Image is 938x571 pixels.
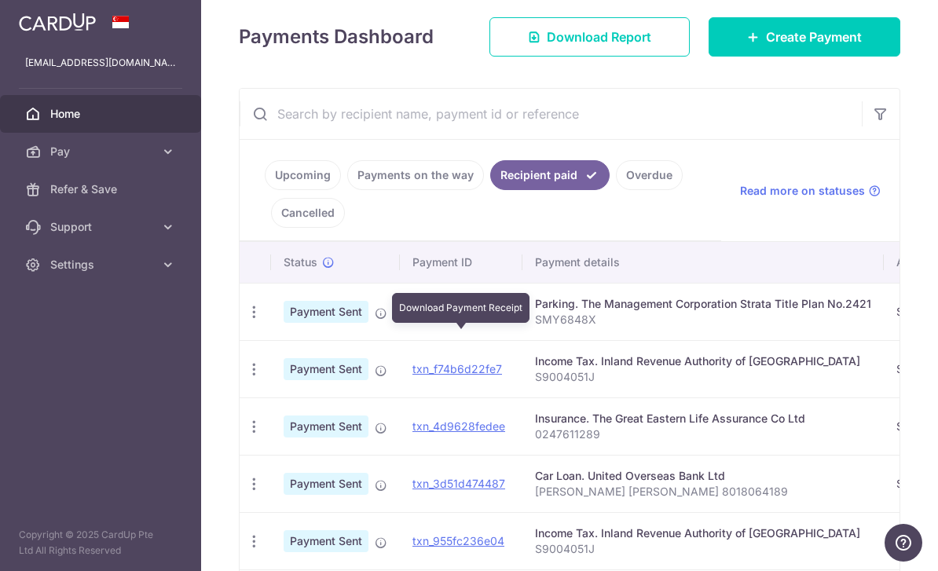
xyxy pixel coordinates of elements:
input: Search by recipient name, payment id or reference [240,89,862,139]
p: SMY6848X [535,312,871,328]
span: Payment Sent [284,473,368,495]
a: txn_955fc236e04 [412,534,504,547]
span: Support [50,219,154,235]
a: txn_4d9628fedee [412,419,505,433]
div: Download Payment Receipt [392,293,529,323]
a: Recipient paid [490,160,610,190]
p: S9004051J [535,369,871,385]
p: [EMAIL_ADDRESS][DOMAIN_NAME] [25,55,176,71]
a: Overdue [616,160,683,190]
span: Payment Sent [284,358,368,380]
a: txn_f74b6d22fe7 [412,362,502,375]
img: CardUp [19,13,96,31]
div: Parking. The Management Corporation Strata Title Plan No.2421 [535,296,871,312]
span: Pay [50,144,154,159]
a: Read more on statuses [740,183,881,199]
p: [PERSON_NAME] [PERSON_NAME] 8018064189 [535,484,871,500]
a: txn_3d51d474487 [412,477,505,490]
a: Create Payment [709,17,900,57]
span: Settings [50,257,154,273]
a: Upcoming [265,160,341,190]
span: Payment Sent [284,415,368,437]
a: Payments on the way [347,160,484,190]
a: Cancelled [271,198,345,228]
a: Download Report [489,17,690,57]
span: Home [50,106,154,122]
th: Payment ID [400,242,522,283]
span: Refer & Save [50,181,154,197]
h4: Payments Dashboard [239,23,434,51]
span: Create Payment [766,27,862,46]
th: Payment details [522,242,884,283]
span: Payment Sent [284,301,368,323]
div: Income Tax. Inland Revenue Authority of [GEOGRAPHIC_DATA] [535,353,871,369]
div: Income Tax. Inland Revenue Authority of [GEOGRAPHIC_DATA] [535,525,871,541]
p: 0247611289 [535,426,871,442]
p: S9004051J [535,541,871,557]
span: Payment Sent [284,530,368,552]
div: Car Loan. United Overseas Bank Ltd [535,468,871,484]
div: Insurance. The Great Eastern Life Assurance Co Ltd [535,411,871,426]
span: Amount [896,254,936,270]
span: Status [284,254,317,270]
span: Read more on statuses [740,183,865,199]
span: Download Report [547,27,651,46]
iframe: Opens a widget where you can find more information [885,524,922,563]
